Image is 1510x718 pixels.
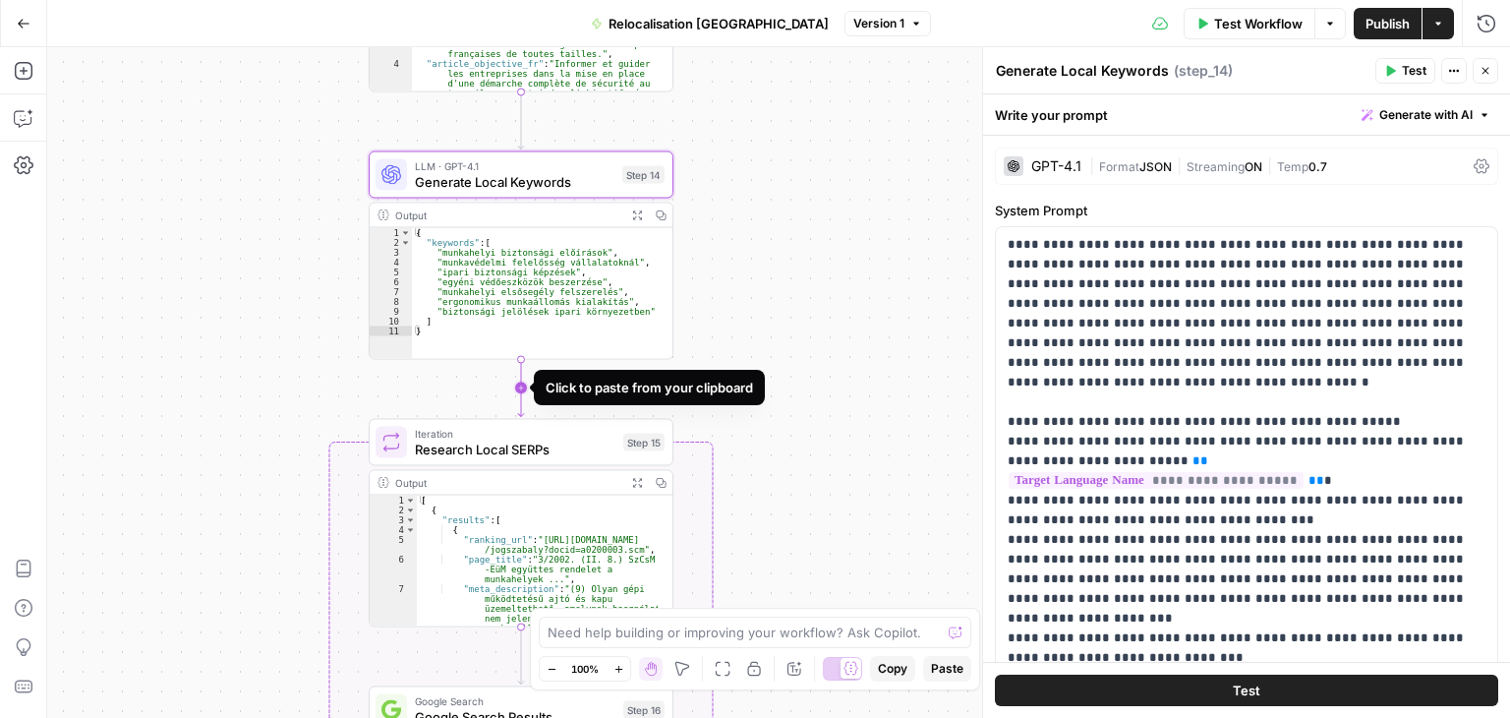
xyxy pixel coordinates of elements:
div: 6 [370,555,417,584]
span: Paste [931,660,963,678]
button: Paste [923,656,971,682]
div: Output [395,475,619,491]
span: ( step_14 ) [1174,61,1233,81]
span: Generate Local Keywords [415,172,614,192]
div: Click to paste from your clipboard [546,378,753,397]
g: Edge from step_15 to step_16 [518,627,524,684]
div: Write your prompt [983,94,1510,135]
div: 9 [370,307,412,317]
div: 5 [370,535,417,555]
div: LLM · GPT-4.1Generate Local KeywordsStep 14Output{ "keywords":[ "munkahelyi biztonsági előírások"... [369,151,673,360]
span: Publish [1365,14,1410,33]
span: Toggle code folding, rows 1 through 860 [405,496,416,506]
span: Temp [1277,159,1308,174]
span: Test [1402,62,1426,80]
div: 2 [370,238,412,248]
div: 1 [370,228,412,238]
span: Toggle code folding, rows 3 through 124 [405,515,416,525]
g: Edge from step_14 to step_15 [518,359,524,416]
div: IterationResearch Local SERPsStep 15Output[ { "results":[ { "ranking_url":"[URL][DOMAIN_NAME] /jo... [369,419,673,628]
span: LLM · GPT-4.1 [415,158,614,174]
span: | [1172,155,1187,175]
button: Copy [870,656,915,682]
div: 2 [370,506,417,515]
span: Version 1 [853,15,904,32]
button: Relocalisation [GEOGRAPHIC_DATA] [579,8,841,39]
span: Generate with AI [1379,106,1473,124]
button: Generate with AI [1354,102,1498,128]
label: System Prompt [995,201,1498,220]
span: Toggle code folding, rows 2 through 125 [405,506,416,515]
span: Google Search [415,693,615,709]
span: Test Workflow [1214,14,1303,33]
button: Test Workflow [1184,8,1314,39]
div: 1 [370,496,417,506]
div: 5 [370,268,412,277]
div: 10 [370,317,412,327]
span: 0.7 [1308,159,1327,174]
span: Toggle code folding, rows 1 through 11 [400,228,411,238]
span: | [1262,155,1277,175]
div: 7 [370,287,412,297]
span: 100% [571,661,599,677]
span: Toggle code folding, rows 4 through 15 [405,525,416,535]
span: | [1089,155,1099,175]
span: Relocalisation [GEOGRAPHIC_DATA] [609,14,829,33]
span: Test [1233,681,1260,700]
div: 4 [370,525,417,535]
span: Research Local SERPs [415,440,615,459]
button: Test [1375,58,1435,84]
div: 11 [370,327,412,336]
textarea: Generate Local Keywords [996,61,1169,81]
button: Publish [1354,8,1422,39]
div: 3 [370,515,417,525]
div: Output [395,208,619,223]
span: Format [1099,159,1139,174]
span: JSON [1139,159,1172,174]
div: 7 [370,584,417,643]
g: Edge from step_13 to step_14 [518,91,524,149]
div: Step 14 [622,166,665,184]
span: Streaming [1187,159,1245,174]
div: 4 [370,59,412,108]
span: Copy [878,660,907,678]
div: 4 [370,258,412,268]
div: GPT-4.1 [1031,159,1081,173]
div: 8 [370,297,412,307]
button: Test [995,675,1498,706]
span: ON [1245,159,1262,174]
button: Version 1 [844,11,931,36]
span: Iteration [415,426,615,442]
div: 3 [370,248,412,258]
div: 6 [370,277,412,287]
span: Toggle code folding, rows 2 through 10 [400,238,411,248]
div: Step 15 [623,434,665,451]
